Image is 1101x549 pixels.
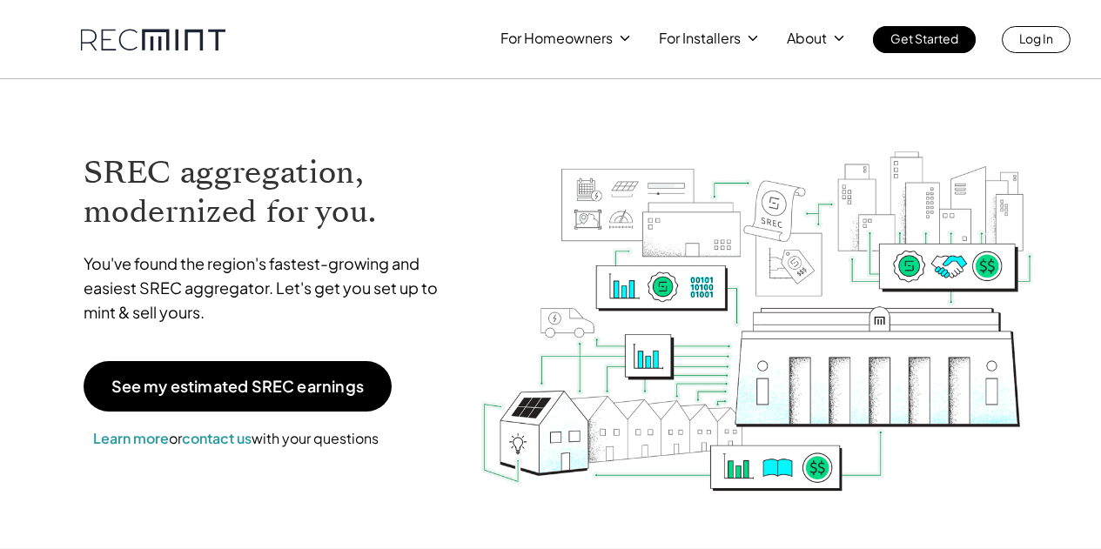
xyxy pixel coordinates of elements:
p: See my estimated SREC earnings [111,378,364,394]
p: You've found the region's fastest-growing and easiest SREC aggregator. Let's get you set up to mi... [84,251,454,325]
img: RECmint value cycle [480,105,1035,496]
p: For Homeowners [500,26,613,50]
a: Log In [1002,26,1071,53]
p: Log In [1019,26,1053,50]
h1: SREC aggregation, modernized for you. [84,153,454,231]
p: Get Started [890,26,958,50]
a: See my estimated SREC earnings [84,361,392,412]
p: For Installers [659,26,741,50]
p: About [787,26,827,50]
a: contact us [182,429,252,447]
a: Get Started [873,26,976,53]
a: Learn more [93,429,169,447]
p: or with your questions [84,427,388,450]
